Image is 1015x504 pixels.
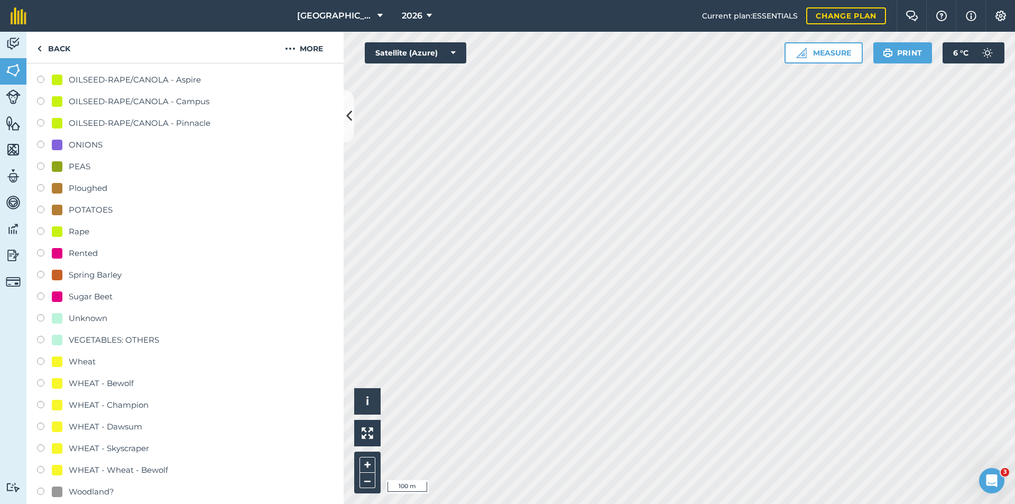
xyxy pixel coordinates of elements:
[69,182,107,195] div: Ploughed
[6,274,21,289] img: svg+xml;base64,PD94bWwgdmVyc2lvbj0iMS4wIiBlbmNvZGluZz0idXRmLTgiPz4KPCEtLSBHZW5lcmF0b3I6IEFkb2JlIE...
[943,42,1004,63] button: 6 °C
[69,225,89,238] div: Rape
[69,74,201,86] div: OILSEED-RAPE/CANOLA - Aspire
[11,7,26,24] img: fieldmargin Logo
[69,95,209,108] div: OILSEED-RAPE/CANOLA - Campus
[69,312,107,325] div: Unknown
[6,115,21,131] img: svg+xml;base64,PHN2ZyB4bWxucz0iaHR0cDovL3d3dy53My5vcmcvMjAwMC9zdmciIHdpZHRoPSI1NiIgaGVpZ2h0PSI2MC...
[359,473,375,488] button: –
[6,482,21,492] img: svg+xml;base64,PD94bWwgdmVyc2lvbj0iMS4wIiBlbmNvZGluZz0idXRmLTgiPz4KPCEtLSBHZW5lcmF0b3I6IEFkb2JlIE...
[354,388,381,415] button: i
[69,377,134,390] div: WHEAT - Bewolf
[979,468,1004,493] iframe: Intercom live chat
[69,420,142,433] div: WHEAT - Dawsum
[402,10,422,22] span: 2026
[264,32,344,63] button: More
[6,248,21,263] img: svg+xml;base64,PD94bWwgdmVyc2lvbj0iMS4wIiBlbmNvZGluZz0idXRmLTgiPz4KPCEtLSBHZW5lcmF0b3I6IEFkb2JlIE...
[69,139,103,151] div: ONIONS
[359,457,375,473] button: +
[6,36,21,52] img: svg+xml;base64,PD94bWwgdmVyc2lvbj0iMS4wIiBlbmNvZGluZz0idXRmLTgiPz4KPCEtLSBHZW5lcmF0b3I6IEFkb2JlIE...
[365,42,466,63] button: Satellite (Azure)
[37,42,42,55] img: svg+xml;base64,PHN2ZyB4bWxucz0iaHR0cDovL3d3dy53My5vcmcvMjAwMC9zdmciIHdpZHRoPSI5IiBoZWlnaHQ9IjI0Ii...
[69,269,122,281] div: Spring Barley
[6,168,21,184] img: svg+xml;base64,PD94bWwgdmVyc2lvbj0iMS4wIiBlbmNvZGluZz0idXRmLTgiPz4KPCEtLSBHZW5lcmF0b3I6IEFkb2JlIE...
[69,355,96,368] div: Wheat
[69,247,98,260] div: Rented
[69,160,90,173] div: PEAS
[953,42,968,63] span: 6 ° C
[6,142,21,158] img: svg+xml;base64,PHN2ZyB4bWxucz0iaHR0cDovL3d3dy53My5vcmcvMjAwMC9zdmciIHdpZHRoPSI1NiIgaGVpZ2h0PSI2MC...
[285,42,296,55] img: svg+xml;base64,PHN2ZyB4bWxucz0iaHR0cDovL3d3dy53My5vcmcvMjAwMC9zdmciIHdpZHRoPSIyMCIgaGVpZ2h0PSIyNC...
[69,485,114,498] div: Woodland?
[785,42,863,63] button: Measure
[69,464,168,476] div: WHEAT - Wheat - Bewolf
[966,10,976,22] img: svg+xml;base64,PHN2ZyB4bWxucz0iaHR0cDovL3d3dy53My5vcmcvMjAwMC9zdmciIHdpZHRoPSIxNyIgaGVpZ2h0PSIxNy...
[69,290,113,303] div: Sugar Beet
[873,42,933,63] button: Print
[906,11,918,21] img: Two speech bubbles overlapping with the left bubble in the forefront
[69,399,149,411] div: WHEAT - Champion
[1001,468,1009,476] span: 3
[26,32,81,63] a: Back
[702,10,798,22] span: Current plan : ESSENTIALS
[6,195,21,210] img: svg+xml;base64,PD94bWwgdmVyc2lvbj0iMS4wIiBlbmNvZGluZz0idXRmLTgiPz4KPCEtLSBHZW5lcmF0b3I6IEFkb2JlIE...
[977,42,998,63] img: svg+xml;base64,PD94bWwgdmVyc2lvbj0iMS4wIiBlbmNvZGluZz0idXRmLTgiPz4KPCEtLSBHZW5lcmF0b3I6IEFkb2JlIE...
[69,334,159,346] div: VEGETABLES: OTHERS
[935,11,948,21] img: A question mark icon
[6,62,21,78] img: svg+xml;base64,PHN2ZyB4bWxucz0iaHR0cDovL3d3dy53My5vcmcvMjAwMC9zdmciIHdpZHRoPSI1NiIgaGVpZ2h0PSI2MC...
[69,204,113,216] div: POTATOES
[297,10,373,22] span: [GEOGRAPHIC_DATA]
[69,117,210,130] div: OILSEED-RAPE/CANOLA - Pinnacle
[6,221,21,237] img: svg+xml;base64,PD94bWwgdmVyc2lvbj0iMS4wIiBlbmNvZGluZz0idXRmLTgiPz4KPCEtLSBHZW5lcmF0b3I6IEFkb2JlIE...
[362,427,373,439] img: Four arrows, one pointing top left, one top right, one bottom right and the last bottom left
[69,442,149,455] div: WHEAT - Skyscraper
[883,47,893,59] img: svg+xml;base64,PHN2ZyB4bWxucz0iaHR0cDovL3d3dy53My5vcmcvMjAwMC9zdmciIHdpZHRoPSIxOSIgaGVpZ2h0PSIyNC...
[366,395,369,408] span: i
[994,11,1007,21] img: A cog icon
[796,48,807,58] img: Ruler icon
[806,7,886,24] a: Change plan
[6,89,21,104] img: svg+xml;base64,PD94bWwgdmVyc2lvbj0iMS4wIiBlbmNvZGluZz0idXRmLTgiPz4KPCEtLSBHZW5lcmF0b3I6IEFkb2JlIE...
